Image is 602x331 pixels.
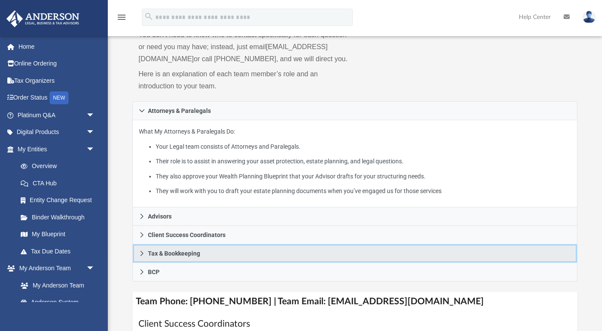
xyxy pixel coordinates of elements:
[148,232,226,238] span: Client Success Coordinators
[156,171,571,182] li: They also approve your Wealth Planning Blueprint that your Advisor drafts for your structuring ne...
[6,55,108,72] a: Online Ordering
[12,294,103,311] a: Anderson System
[86,124,103,141] span: arrow_drop_down
[6,124,108,141] a: Digital Productsarrow_drop_down
[12,226,103,243] a: My Blueprint
[148,250,200,256] span: Tax & Bookkeeping
[138,68,349,92] p: Here is an explanation of each team member’s role and an introduction to your team.
[50,91,69,104] div: NEW
[12,277,99,294] a: My Anderson Team
[4,10,82,27] img: Anderson Advisors Platinum Portal
[12,175,108,192] a: CTA Hub
[86,106,103,124] span: arrow_drop_down
[12,243,108,260] a: Tax Due Dates
[132,292,577,311] h4: Team Phone: [PHONE_NUMBER] | Team Email: [EMAIL_ADDRESS][DOMAIN_NAME]
[156,186,571,197] li: They will work with you to draft your estate planning documents when you’ve engaged us for those ...
[156,141,571,152] li: Your Legal team consists of Attorneys and Paralegals.
[156,156,571,167] li: Their role is to assist in answering your asset protection, estate planning, and legal questions.
[132,263,577,281] a: BCP
[138,29,349,65] p: You don’t need to know who to contact specifically for each question or need you may have; instea...
[132,244,577,263] a: Tax & Bookkeeping
[148,213,172,219] span: Advisors
[138,43,327,62] a: [EMAIL_ADDRESS][DOMAIN_NAME]
[6,89,108,107] a: Order StatusNEW
[132,207,577,226] a: Advisors
[116,12,127,22] i: menu
[132,101,577,120] a: Attorneys & Paralegals
[138,318,571,330] h1: Client Success Coordinators
[86,260,103,278] span: arrow_drop_down
[86,141,103,158] span: arrow_drop_down
[6,38,108,55] a: Home
[132,226,577,244] a: Client Success Coordinators
[116,16,127,22] a: menu
[144,12,154,21] i: search
[6,260,103,277] a: My Anderson Teamarrow_drop_down
[6,106,108,124] a: Platinum Q&Aarrow_drop_down
[148,108,211,114] span: Attorneys & Paralegals
[139,126,571,197] p: What My Attorneys & Paralegals Do:
[6,72,108,89] a: Tax Organizers
[583,11,596,23] img: User Pic
[12,209,108,226] a: Binder Walkthrough
[132,120,577,208] div: Attorneys & Paralegals
[148,269,160,275] span: BCP
[12,158,108,175] a: Overview
[6,141,108,158] a: My Entitiesarrow_drop_down
[12,192,108,209] a: Entity Change Request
